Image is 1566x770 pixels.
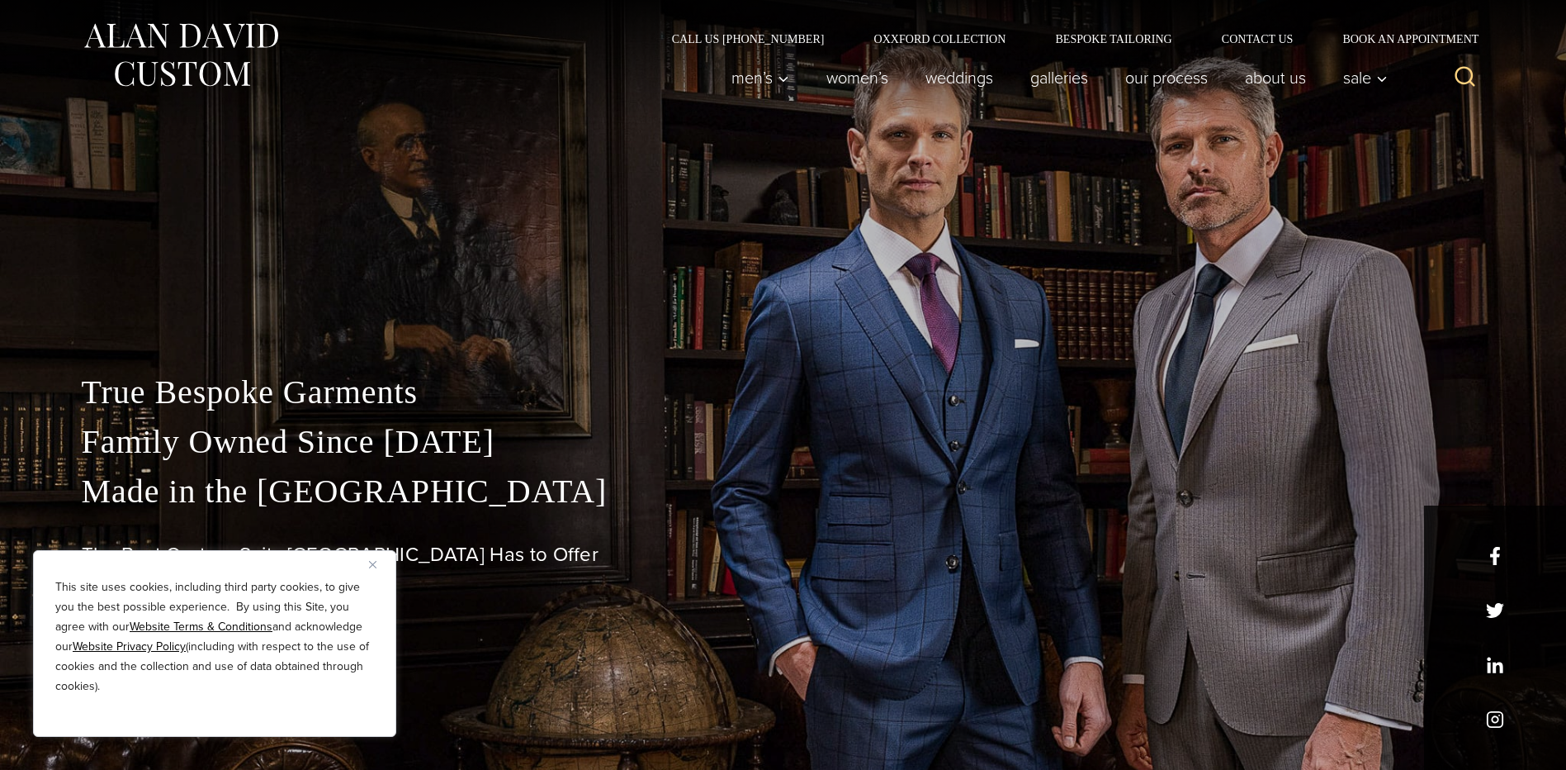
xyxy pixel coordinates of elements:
nav: Primary Navigation [712,61,1396,94]
p: This site uses cookies, including third party cookies, to give you the best possible experience. ... [55,577,374,696]
a: About Us [1226,61,1324,94]
a: Website Terms & Conditions [130,618,272,635]
button: Close [369,554,389,574]
a: Galleries [1011,61,1106,94]
span: Sale [1343,69,1388,86]
img: Close [369,561,376,568]
a: Call Us [PHONE_NUMBER] [647,33,849,45]
a: Book an Appointment [1318,33,1484,45]
nav: Secondary Navigation [647,33,1485,45]
a: weddings [906,61,1011,94]
a: Oxxford Collection [849,33,1030,45]
button: View Search Form [1445,58,1485,97]
a: Contact Us [1197,33,1318,45]
span: Men’s [731,69,789,86]
a: Our Process [1106,61,1226,94]
img: Alan David Custom [82,18,280,92]
p: True Bespoke Garments Family Owned Since [DATE] Made in the [GEOGRAPHIC_DATA] [82,368,1485,516]
a: Bespoke Tailoring [1030,33,1196,45]
a: Website Privacy Policy [73,638,186,655]
a: Women’s [807,61,906,94]
h1: The Best Custom Suits [GEOGRAPHIC_DATA] Has to Offer [82,543,1485,567]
